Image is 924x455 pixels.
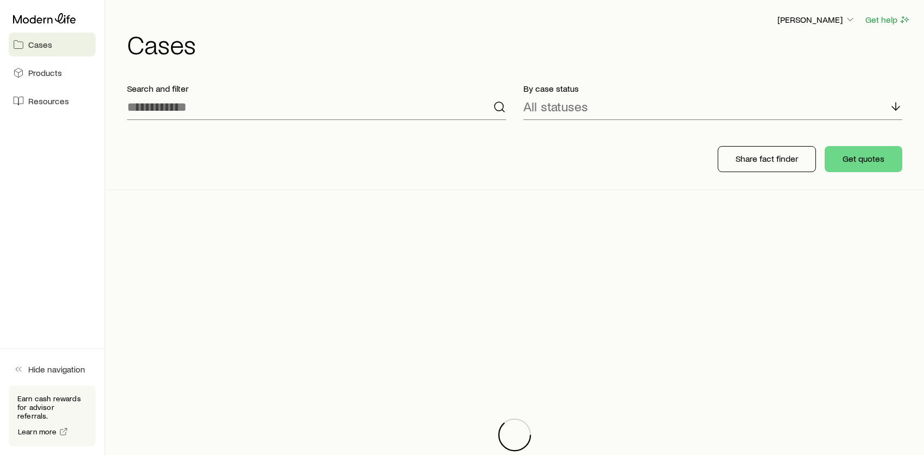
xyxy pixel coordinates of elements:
button: Hide navigation [9,357,96,381]
p: [PERSON_NAME] [777,14,856,25]
p: Search and filter [127,83,506,94]
div: Earn cash rewards for advisor referrals.Learn more [9,386,96,446]
button: Get quotes [825,146,902,172]
button: [PERSON_NAME] [777,14,856,27]
button: Share fact finder [718,146,816,172]
button: Get help [865,14,911,26]
p: Share fact finder [736,153,798,164]
span: Hide navigation [28,364,85,375]
a: Resources [9,89,96,113]
a: Cases [9,33,96,56]
a: Products [9,61,96,85]
p: All statuses [523,99,588,114]
span: Learn more [18,428,57,435]
p: By case status [523,83,902,94]
span: Resources [28,96,69,106]
p: Earn cash rewards for advisor referrals. [17,394,87,420]
span: Products [28,67,62,78]
span: Cases [28,39,52,50]
h1: Cases [127,31,911,57]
